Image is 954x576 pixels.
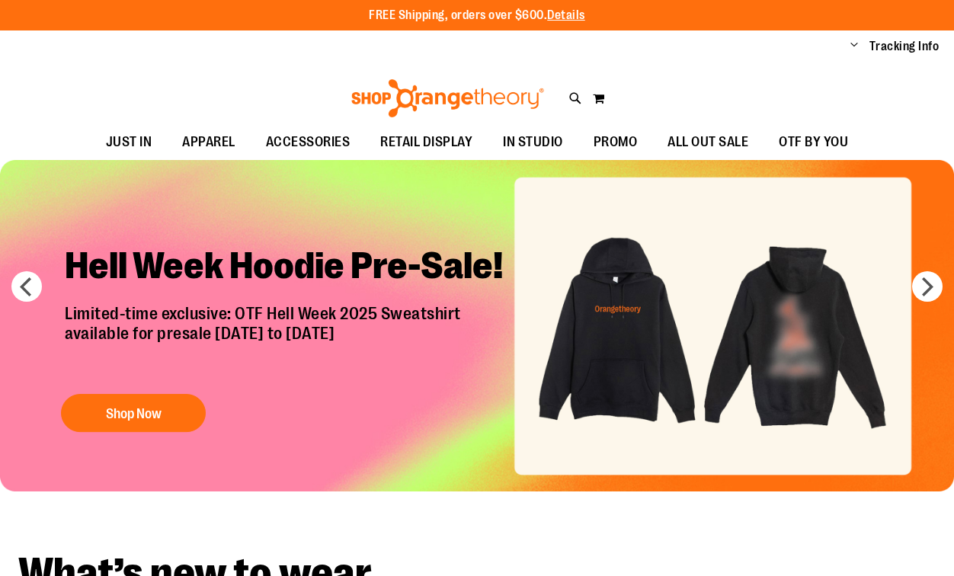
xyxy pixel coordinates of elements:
a: Tracking Info [869,38,940,55]
span: RETAIL DISPLAY [380,125,472,159]
img: Shop Orangetheory [349,79,546,117]
a: Hell Week Hoodie Pre-Sale! Limited-time exclusive: OTF Hell Week 2025 Sweatshirtavailable for pre... [53,232,530,440]
span: ACCESSORIES [266,125,351,159]
p: FREE Shipping, orders over $600. [369,7,585,24]
button: Account menu [850,39,858,54]
span: ALL OUT SALE [667,125,748,159]
button: Shop Now [61,394,206,432]
h2: Hell Week Hoodie Pre-Sale! [53,232,530,304]
p: Limited-time exclusive: OTF Hell Week 2025 Sweatshirt available for presale [DATE] to [DATE] [53,304,530,379]
span: IN STUDIO [503,125,563,159]
a: Details [547,8,585,22]
span: APPAREL [182,125,235,159]
button: next [912,271,943,302]
button: prev [11,271,42,302]
span: PROMO [594,125,638,159]
span: JUST IN [106,125,152,159]
span: OTF BY YOU [779,125,848,159]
